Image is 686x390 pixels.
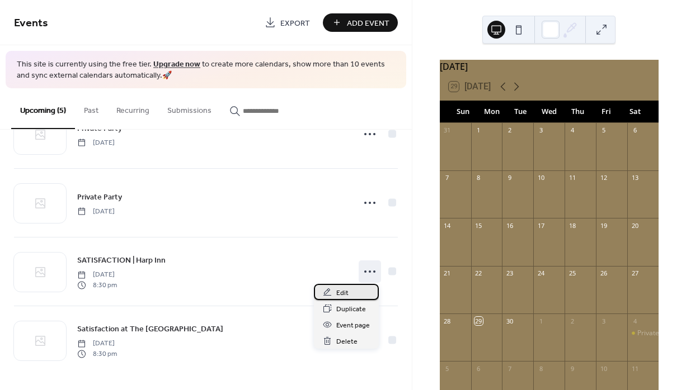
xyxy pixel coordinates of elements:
[336,320,370,331] span: Event page
[347,17,389,29] span: Add Event
[535,101,563,123] div: Wed
[599,269,608,278] div: 26
[568,221,576,230] div: 18
[17,59,395,81] span: This site is currently using the free tier. to create more calendars, show more than 10 events an...
[568,364,576,373] div: 9
[11,88,75,129] button: Upcoming (5)
[637,329,677,338] div: Private Party
[443,221,452,230] div: 14
[77,254,166,267] a: SATISFACTION | Harp Inn
[505,221,514,230] div: 16
[568,174,576,182] div: 11
[621,101,650,123] div: Sat
[77,191,122,203] a: Private Party
[631,126,639,135] div: 6
[537,221,545,230] div: 17
[506,101,534,123] div: Tue
[631,317,639,325] div: 4
[599,174,608,182] div: 12
[505,174,514,182] div: 9
[505,364,514,373] div: 7
[336,303,366,315] span: Duplicate
[537,269,545,278] div: 24
[449,101,477,123] div: Sun
[77,270,117,280] span: [DATE]
[443,174,452,182] div: 7
[323,13,398,32] button: Add Event
[77,137,115,148] span: [DATE]
[77,339,117,349] span: [DATE]
[443,269,452,278] div: 21
[336,336,358,348] span: Delete
[474,221,483,230] div: 15
[599,364,608,373] div: 10
[505,269,514,278] div: 23
[631,174,639,182] div: 13
[631,364,639,373] div: 11
[77,322,223,335] a: Satisfaction at The [GEOGRAPHIC_DATA]
[563,101,592,123] div: Thu
[77,255,166,267] span: SATISFACTION | Harp Inn
[443,126,452,135] div: 31
[107,88,158,128] button: Recurring
[443,317,452,325] div: 28
[631,221,639,230] div: 20
[158,88,220,128] button: Submissions
[75,88,107,128] button: Past
[537,364,545,373] div: 8
[256,13,318,32] a: Export
[537,317,545,325] div: 1
[537,174,545,182] div: 10
[14,12,48,34] span: Events
[153,57,200,72] a: Upgrade now
[474,174,483,182] div: 8
[505,126,514,135] div: 2
[477,101,506,123] div: Mon
[568,317,576,325] div: 2
[443,364,452,373] div: 5
[599,317,608,325] div: 3
[77,206,115,216] span: [DATE]
[336,287,349,299] span: Edit
[568,126,576,135] div: 4
[440,60,659,73] div: [DATE]
[592,101,621,123] div: Fri
[77,324,223,335] span: Satisfaction at The [GEOGRAPHIC_DATA]
[474,269,483,278] div: 22
[631,269,639,278] div: 27
[599,126,608,135] div: 5
[474,126,483,135] div: 1
[627,329,659,338] div: Private Party
[77,349,117,359] span: 8:30 pm
[474,364,483,373] div: 6
[77,280,117,290] span: 8:30 pm
[568,269,576,278] div: 25
[599,221,608,230] div: 19
[77,191,122,203] span: Private Party
[537,126,545,135] div: 3
[505,317,514,325] div: 30
[474,317,483,325] div: 29
[280,17,310,29] span: Export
